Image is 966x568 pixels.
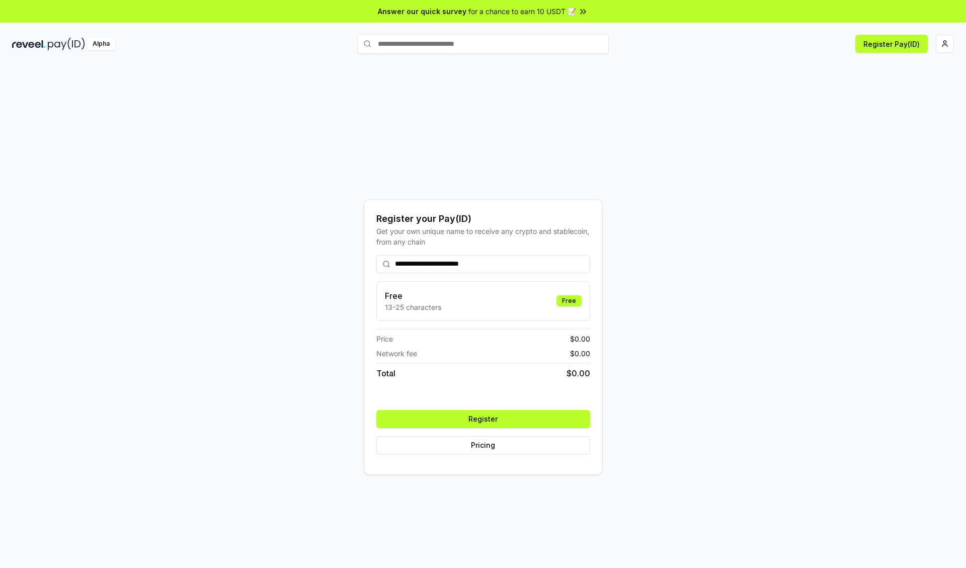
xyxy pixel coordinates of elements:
[556,295,582,306] div: Free
[567,367,590,379] span: $ 0.00
[376,410,590,428] button: Register
[376,212,590,226] div: Register your Pay(ID)
[376,348,417,359] span: Network fee
[468,6,576,17] span: for a chance to earn 10 USDT 📝
[12,38,46,50] img: reveel_dark
[376,226,590,247] div: Get your own unique name to receive any crypto and stablecoin, from any chain
[385,290,441,302] h3: Free
[87,38,115,50] div: Alpha
[378,6,466,17] span: Answer our quick survey
[376,367,395,379] span: Total
[855,35,928,53] button: Register Pay(ID)
[376,436,590,454] button: Pricing
[376,334,393,344] span: Price
[570,348,590,359] span: $ 0.00
[48,38,85,50] img: pay_id
[385,302,441,312] p: 13-25 characters
[570,334,590,344] span: $ 0.00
